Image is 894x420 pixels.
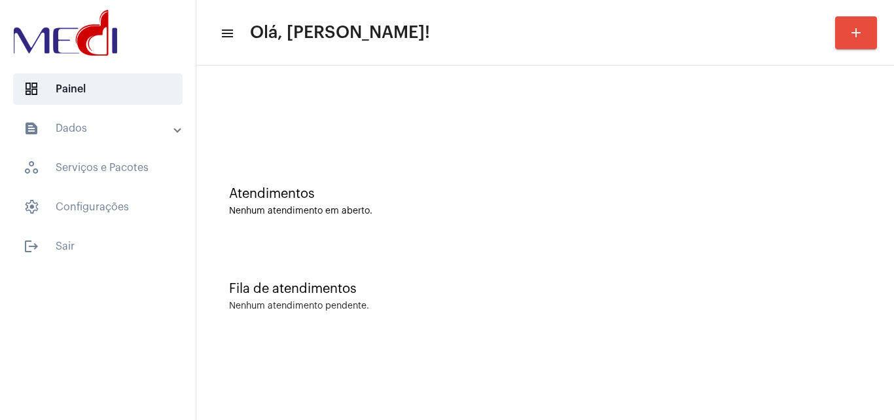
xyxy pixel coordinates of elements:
span: sidenav icon [24,199,39,215]
div: Fila de atendimentos [229,282,861,296]
span: Sair [13,231,183,262]
img: d3a1b5fa-500b-b90f-5a1c-719c20e9830b.png [10,7,120,59]
mat-icon: sidenav icon [24,121,39,136]
mat-icon: sidenav icon [220,26,233,41]
span: Serviços e Pacotes [13,152,183,183]
div: Nenhum atendimento pendente. [229,301,369,311]
mat-panel-title: Dados [24,121,175,136]
mat-icon: add [848,25,864,41]
span: sidenav icon [24,160,39,176]
mat-expansion-panel-header: sidenav iconDados [8,113,196,144]
span: sidenav icon [24,81,39,97]
mat-icon: sidenav icon [24,239,39,254]
div: Nenhum atendimento em aberto. [229,206,861,216]
span: Olá, [PERSON_NAME]! [250,22,430,43]
span: Configurações [13,191,183,223]
span: Painel [13,73,183,105]
div: Atendimentos [229,187,861,201]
